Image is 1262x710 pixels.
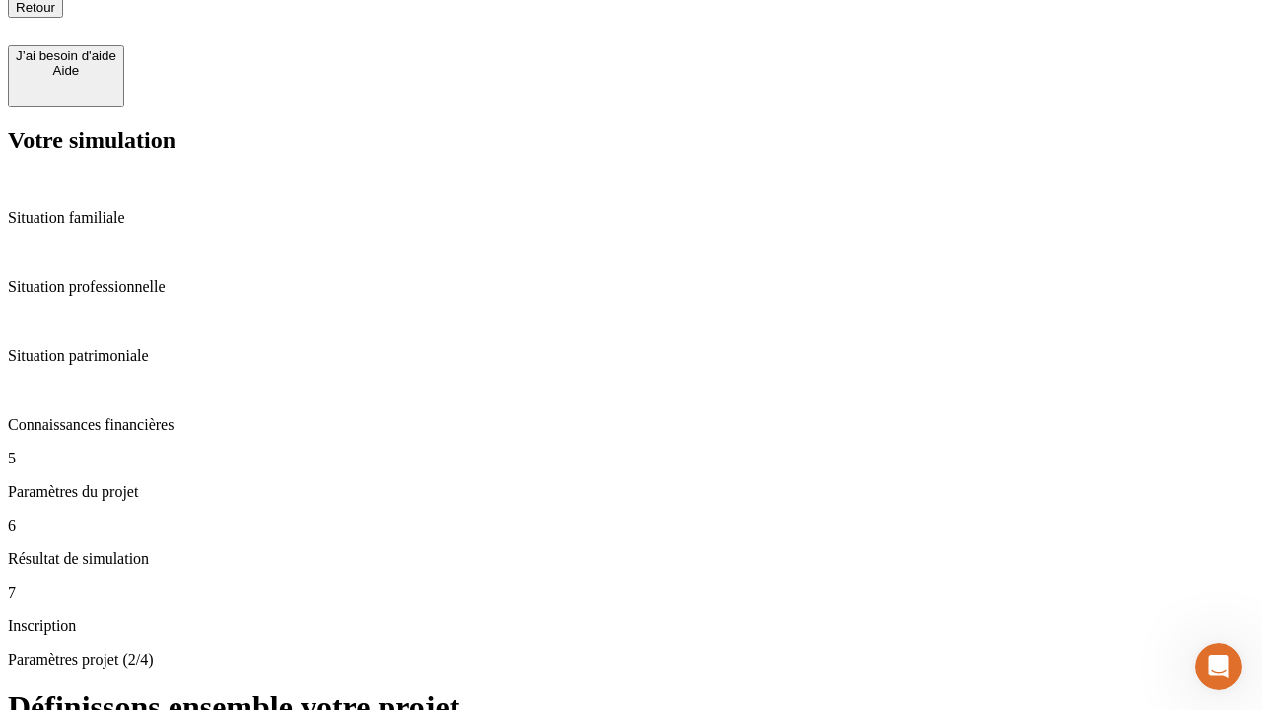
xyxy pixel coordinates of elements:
[1195,643,1242,690] iframe: Intercom live chat
[8,416,1254,434] p: Connaissances financières
[16,48,116,63] div: J’ai besoin d'aide
[8,450,1254,467] p: 5
[8,651,1254,669] p: Paramètres projet (2/4)
[8,550,1254,568] p: Résultat de simulation
[16,63,116,78] div: Aide
[8,617,1254,635] p: Inscription
[8,127,1254,154] h2: Votre simulation
[8,483,1254,501] p: Paramètres du projet
[8,347,1254,365] p: Situation patrimoniale
[8,45,124,107] button: J’ai besoin d'aideAide
[8,584,1254,602] p: 7
[8,278,1254,296] p: Situation professionnelle
[8,209,1254,227] p: Situation familiale
[8,517,1254,534] p: 6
